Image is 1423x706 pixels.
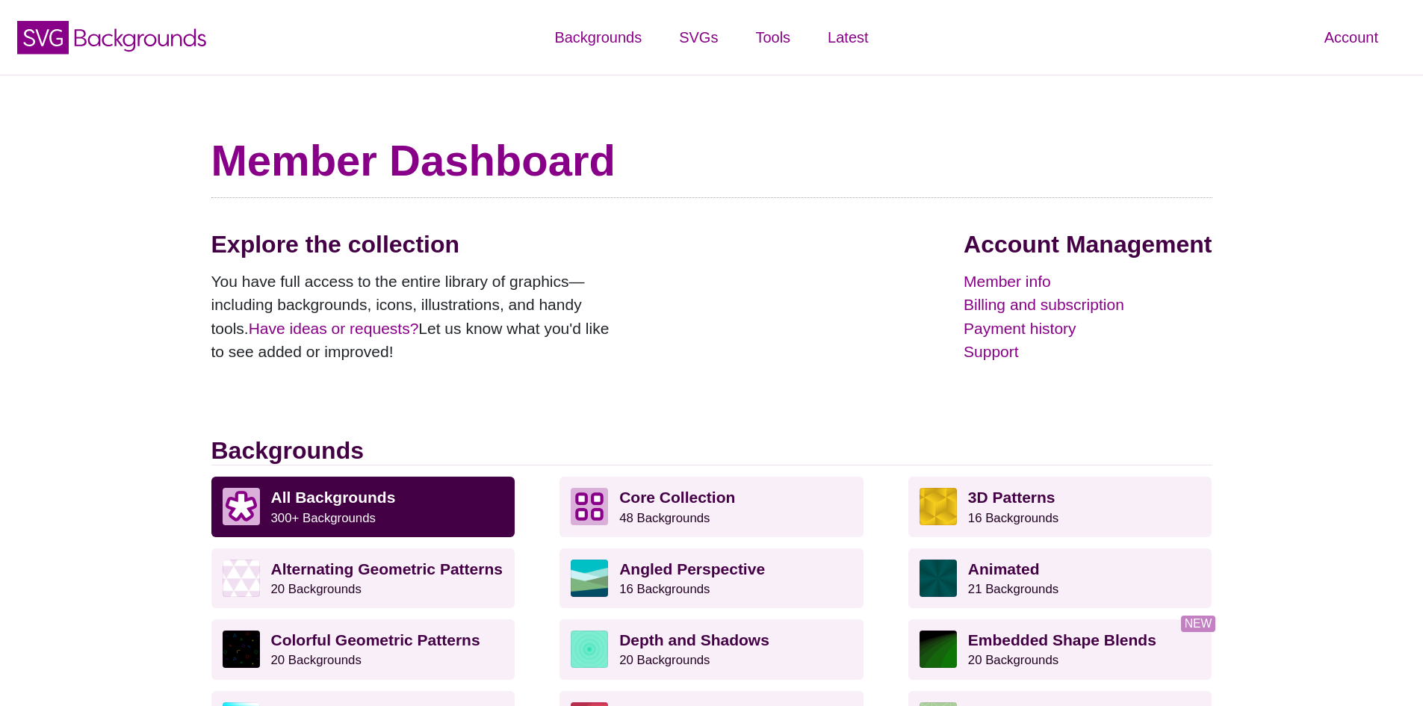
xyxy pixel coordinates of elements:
a: Member info [964,270,1212,294]
strong: Colorful Geometric Patterns [271,631,480,648]
a: Billing and subscription [964,293,1212,317]
img: green layered rings within rings [571,631,608,668]
img: light purple and white alternating triangle pattern [223,560,260,597]
a: Tools [737,15,809,60]
a: Backgrounds [536,15,660,60]
strong: All Backgrounds [271,489,396,506]
img: green to black rings rippling away from corner [920,631,957,668]
strong: 3D Patterns [968,489,1055,506]
a: All Backgrounds 300+ Backgrounds [211,477,515,536]
strong: Animated [968,560,1040,578]
small: 16 Backgrounds [968,511,1058,525]
a: Animated21 Backgrounds [908,548,1212,608]
small: 300+ Backgrounds [271,511,376,525]
small: 48 Backgrounds [619,511,710,525]
a: Latest [809,15,887,60]
h2: Explore the collection [211,230,622,258]
img: a rainbow pattern of outlined geometric shapes [223,631,260,668]
img: fancy golden cube pattern [920,488,957,525]
strong: Alternating Geometric Patterns [271,560,503,578]
a: Core Collection 48 Backgrounds [559,477,864,536]
a: 3D Patterns16 Backgrounds [908,477,1212,536]
strong: Embedded Shape Blends [968,631,1156,648]
small: 20 Backgrounds [968,653,1058,667]
p: You have full access to the entire library of graphics—including backgrounds, icons, illustration... [211,270,622,364]
a: Payment history [964,317,1212,341]
img: abstract landscape with sky mountains and water [571,560,608,597]
a: Depth and Shadows20 Backgrounds [559,619,864,679]
small: 21 Backgrounds [968,582,1058,596]
small: 20 Backgrounds [271,653,362,667]
small: 20 Backgrounds [271,582,362,596]
strong: Angled Perspective [619,560,765,578]
a: Embedded Shape Blends20 Backgrounds [908,619,1212,679]
a: SVGs [660,15,737,60]
a: Account [1306,15,1397,60]
img: green rave light effect animated background [920,560,957,597]
strong: Depth and Shadows [619,631,769,648]
strong: Core Collection [619,489,735,506]
h2: Account Management [964,230,1212,258]
a: Colorful Geometric Patterns20 Backgrounds [211,619,515,679]
a: Have ideas or requests? [249,320,419,337]
small: 16 Backgrounds [619,582,710,596]
h2: Backgrounds [211,436,1212,465]
h1: Member Dashboard [211,134,1212,187]
a: Support [964,340,1212,364]
small: 20 Backgrounds [619,653,710,667]
a: Angled Perspective16 Backgrounds [559,548,864,608]
a: Alternating Geometric Patterns20 Backgrounds [211,548,515,608]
